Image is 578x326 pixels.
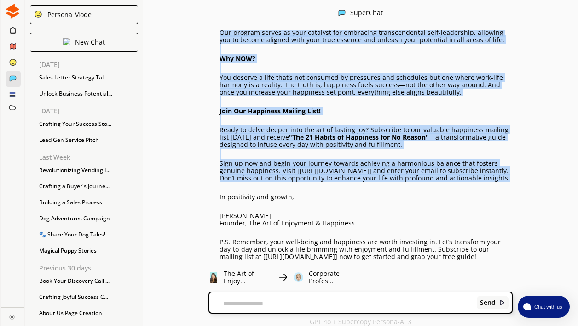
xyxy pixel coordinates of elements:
[44,11,92,18] div: Persona Mode
[35,117,143,131] div: Crafting Your Success Sto...
[63,38,70,45] img: Close
[39,154,143,161] p: Last Week
[75,39,105,46] p: New Chat
[9,314,15,320] img: Close
[294,272,304,283] img: Close
[220,160,513,182] p: Sign up now and begin your journey towards achieving a harmonious balance that fosters genuine ha...
[35,87,143,101] div: Unlock Business Potential...
[34,10,42,18] img: Close
[5,4,20,19] img: Close
[220,212,513,219] p: [PERSON_NAME]
[300,166,369,175] a: [URL][DOMAIN_NAME]
[220,29,513,44] p: Our program serves as your catalyst for embracing transcendental self-leadership, allowing you to...
[224,270,272,285] p: The Art of Enjoy...
[220,74,513,96] p: You deserve a life that’s not consumed by pressures and schedules but one where work-life harmony...
[35,180,143,193] div: Crafting a Buyer's Journe...
[220,54,255,63] strong: Why NOW?
[35,290,143,304] div: Crafting Joyful Success C...
[35,133,143,147] div: Lead Gen Service Pitch
[480,299,496,306] b: Send
[350,9,383,18] div: SuperChat
[531,303,564,310] span: Chat with us
[289,133,429,141] strong: "The 21 Habits of Happiness for No Reason"
[35,212,143,225] div: Dog Adventures Campaign
[35,196,143,209] div: Building a Sales Process
[35,244,143,258] div: Magical Puppy Stories
[39,264,143,272] p: Previous 30 days
[499,299,505,306] img: Close
[220,193,513,201] p: In positivity and growth,
[39,107,143,115] p: [DATE]
[39,61,143,68] p: [DATE]
[208,272,219,283] img: Close
[1,308,24,324] a: Close
[220,126,513,148] p: Ready to delve deeper into the art of lasting joy? Subscribe to our valuable happiness mailing li...
[310,318,411,326] p: GPT 4o + Supercopy Persona-AI 3
[278,272,288,283] img: Close
[35,71,143,84] div: Sales Letter Strategy Tal...
[309,270,360,285] p: Corporate Profes...
[35,274,143,288] div: Book Your Discovery Call ...
[220,219,513,227] p: Founder, The Art of Enjoyment & Happiness
[338,9,346,17] img: Close
[266,252,335,261] a: [URL][DOMAIN_NAME]
[35,306,143,320] div: About Us Page Creation
[35,228,143,242] div: 🐾 Share Your Dog Tales!
[220,238,513,260] p: P.S. Remember, your well-being and happiness are worth investing in. Let’s transform your day-to-...
[220,107,321,115] strong: Join Our Happiness Mailing List!
[518,296,570,318] button: atlas-launcher
[35,163,143,177] div: Revolutionizing Vending I...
